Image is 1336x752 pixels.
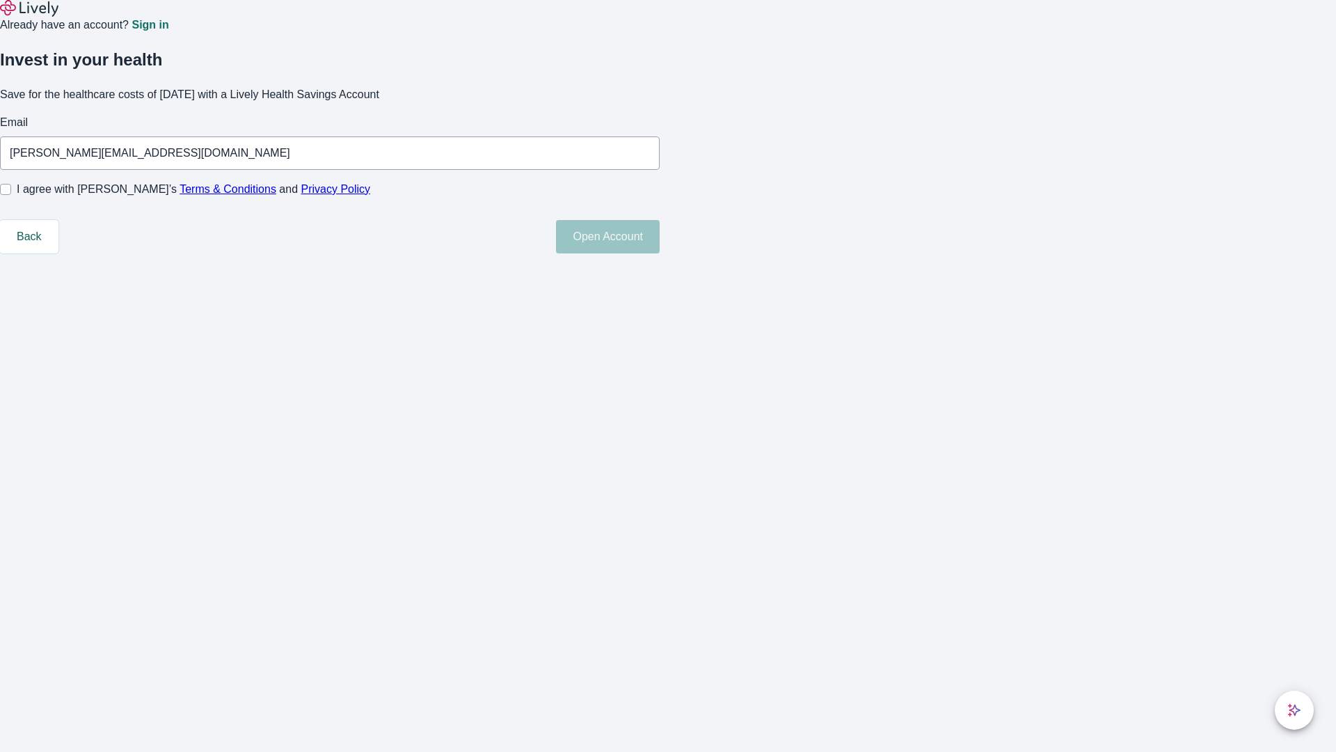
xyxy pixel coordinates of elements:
[1275,691,1314,730] button: chat
[180,183,276,195] a: Terms & Conditions
[1287,703,1301,717] svg: Lively AI Assistant
[17,181,370,198] span: I agree with [PERSON_NAME]’s and
[301,183,371,195] a: Privacy Policy
[132,19,168,31] a: Sign in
